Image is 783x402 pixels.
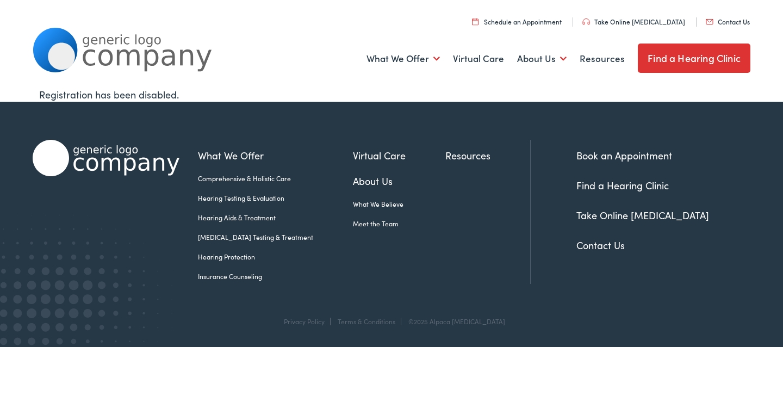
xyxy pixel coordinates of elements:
a: What We Offer [366,39,440,79]
a: Comprehensive & Holistic Care [198,174,353,183]
a: Book an Appointment [576,149,672,162]
a: About Us [517,39,567,79]
a: Virtual Care [353,148,445,163]
a: Hearing Testing & Evaluation [198,193,353,203]
a: What We Offer [198,148,353,163]
a: Virtual Care [453,39,504,79]
a: Schedule an Appointment [472,17,562,26]
a: Contact Us [706,17,750,26]
a: Terms & Conditions [338,317,395,326]
a: Take Online [MEDICAL_DATA] [576,208,709,222]
a: About Us [353,174,445,188]
a: [MEDICAL_DATA] Testing & Treatment [198,232,353,242]
a: Contact Us [576,238,625,252]
a: Hearing Protection [198,252,353,262]
div: Registration has been disabled. [39,87,744,102]
div: ©2025 Alpaca [MEDICAL_DATA] [403,318,505,325]
img: utility icon [582,18,590,25]
a: Meet the Team [353,219,445,228]
img: utility icon [706,19,713,24]
img: Alpaca Audiology [33,140,179,176]
a: Privacy Policy [284,317,325,326]
a: What We Believe [353,199,445,209]
a: Take Online [MEDICAL_DATA] [582,17,685,26]
a: Find a Hearing Clinic [638,44,750,73]
img: utility icon [472,18,478,25]
a: Resources [445,148,530,163]
a: Resources [580,39,625,79]
a: Insurance Counseling [198,271,353,281]
a: Find a Hearing Clinic [576,178,669,192]
a: Hearing Aids & Treatment [198,213,353,222]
